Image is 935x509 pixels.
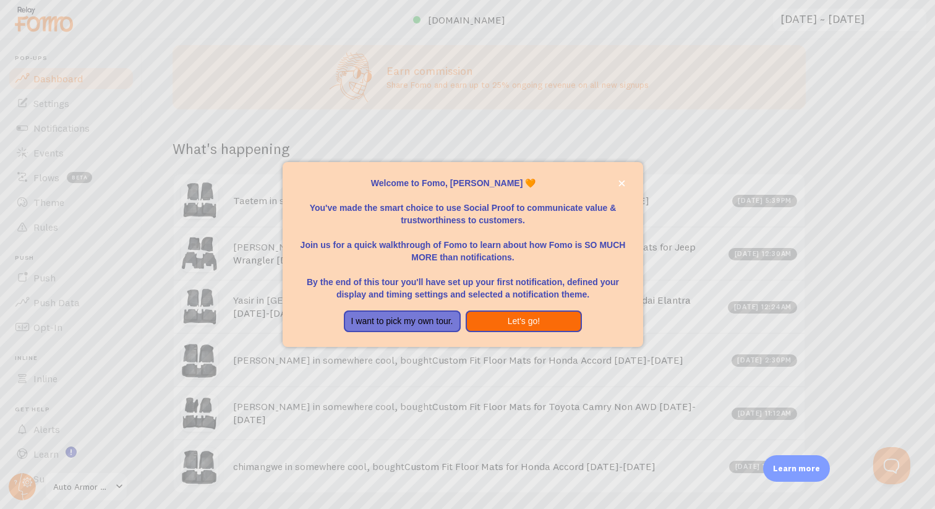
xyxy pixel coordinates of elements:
[297,226,628,263] p: Join us for a quick walkthrough of Fomo to learn about how Fomo is SO MUCH MORE than notifications.
[297,189,628,226] p: You've made the smart choice to use Social Proof to communicate value & trustworthiness to custom...
[297,177,628,189] p: Welcome to Fomo, [PERSON_NAME] 🧡
[615,177,628,190] button: close,
[344,310,461,333] button: I want to pick my own tour.
[763,455,830,482] div: Learn more
[283,162,643,348] div: Welcome to Fomo, gurbinder singh 🧡You&amp;#39;ve made the smart choice to use Social Proof to com...
[773,463,820,474] p: Learn more
[297,263,628,301] p: By the end of this tour you'll have set up your first notification, defined your display and timi...
[466,310,583,333] button: Let's go!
